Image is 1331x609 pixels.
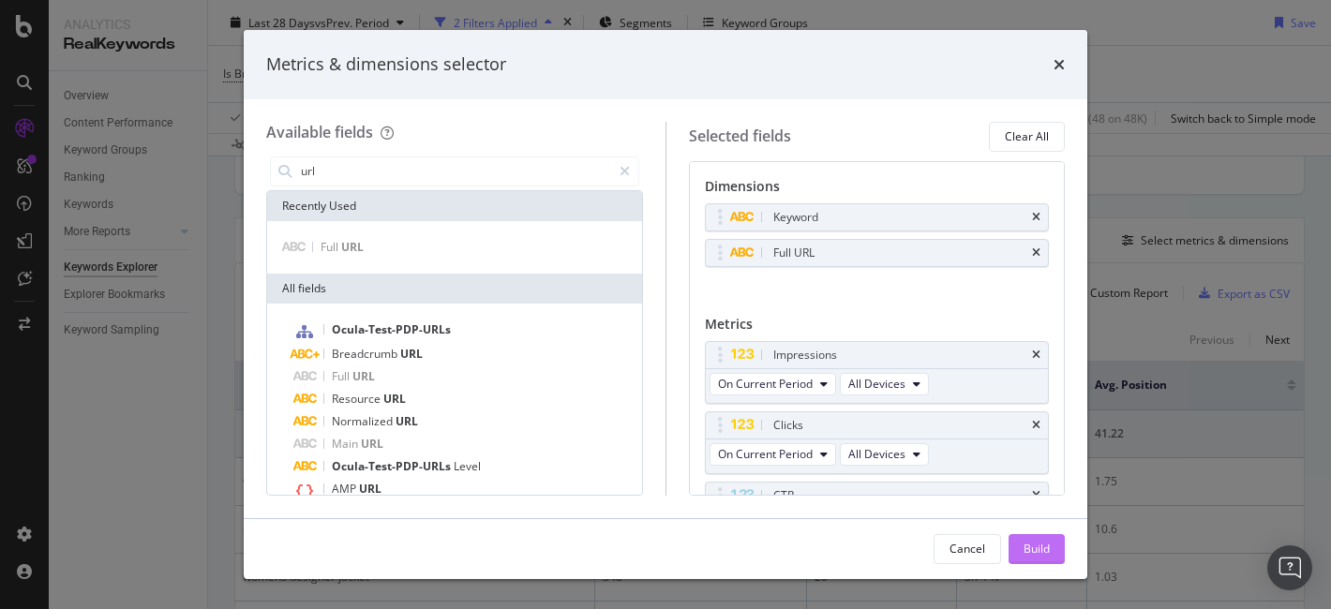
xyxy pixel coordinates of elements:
div: ImpressionstimesOn Current PeriodAll Devices [705,341,1050,404]
span: Resource [332,391,383,407]
span: URL [359,481,381,497]
span: Breadcrumb [332,346,400,362]
span: Main [332,436,361,452]
button: On Current Period [710,373,836,395]
span: URL [352,368,375,384]
button: On Current Period [710,443,836,466]
div: times [1032,490,1040,501]
span: Normalized [332,413,396,429]
div: Cancel [950,541,985,557]
div: Full URLtimes [705,239,1050,267]
span: Full [332,368,352,384]
span: On Current Period [718,376,813,392]
span: URL [396,413,418,429]
span: Full [321,239,341,255]
div: CTR [773,486,794,505]
div: Recently Used [267,191,642,221]
span: All Devices [848,446,905,462]
input: Search by field name [299,157,611,186]
div: Dimensions [705,177,1050,203]
div: Build [1024,541,1050,557]
div: times [1032,420,1040,431]
span: AMP [332,481,359,497]
div: Selected fields [689,126,791,147]
div: Keywordtimes [705,203,1050,231]
button: Cancel [934,534,1001,564]
span: All Devices [848,376,905,392]
button: Build [1009,534,1065,564]
span: URL [383,391,406,407]
span: URL [361,436,383,452]
button: Clear All [989,122,1065,152]
div: Metrics & dimensions selector [266,52,506,77]
span: On Current Period [718,446,813,462]
div: times [1054,52,1065,77]
div: Full URL [773,244,815,262]
div: times [1032,247,1040,259]
div: Available fields [266,122,373,142]
div: Metrics [705,315,1050,341]
div: Clicks [773,416,803,435]
div: Open Intercom Messenger [1267,545,1312,590]
button: All Devices [840,443,929,466]
div: Keyword [773,208,818,227]
div: modal [244,30,1087,579]
div: ClickstimesOn Current PeriodAll Devices [705,411,1050,474]
div: Clear All [1005,128,1049,144]
span: URL [400,346,423,362]
div: Impressions [773,346,837,364]
button: All Devices [840,373,929,395]
div: CTRtimesOn Current PeriodAll Devices [705,482,1050,544]
div: times [1032,349,1040,361]
div: All fields [267,274,642,304]
span: Level [454,458,481,474]
span: Ocula-Test-PDP-URLs [332,458,454,474]
span: URL [341,239,364,255]
span: Ocula-Test-PDP-URLs [332,321,451,337]
div: times [1032,212,1040,223]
